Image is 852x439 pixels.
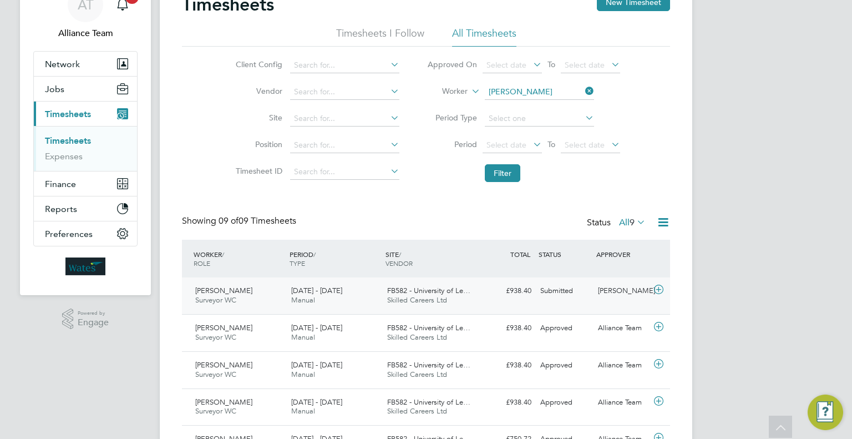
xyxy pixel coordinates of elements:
[291,397,342,407] span: [DATE] - [DATE]
[452,27,516,47] li: All Timesheets
[291,360,342,370] span: [DATE] - [DATE]
[485,111,594,127] input: Select one
[313,250,316,259] span: /
[594,282,651,300] div: [PERSON_NAME]
[510,250,530,259] span: TOTAL
[290,111,399,127] input: Search for...
[418,86,468,97] label: Worker
[486,60,526,70] span: Select date
[291,323,342,332] span: [DATE] - [DATE]
[291,332,315,342] span: Manual
[45,59,80,69] span: Network
[594,393,651,412] div: Alliance Team
[387,286,470,295] span: FB582 - University of Le…
[536,244,594,264] div: STATUS
[78,318,109,327] span: Engage
[808,395,843,430] button: Engage Resource Center
[536,282,594,300] div: Submitted
[195,397,252,407] span: [PERSON_NAME]
[45,179,76,189] span: Finance
[291,406,315,416] span: Manual
[33,27,138,40] span: Alliance Team
[565,60,605,70] span: Select date
[290,164,399,180] input: Search for...
[291,370,315,379] span: Manual
[195,370,236,379] span: Surveyor WC
[232,113,282,123] label: Site
[485,164,520,182] button: Filter
[195,360,252,370] span: [PERSON_NAME]
[290,138,399,153] input: Search for...
[536,393,594,412] div: Approved
[383,244,479,273] div: SITE
[34,221,137,246] button: Preferences
[387,295,447,305] span: Skilled Careers Ltd
[290,84,399,100] input: Search for...
[485,84,594,100] input: Search for...
[232,139,282,149] label: Position
[565,140,605,150] span: Select date
[290,259,305,268] span: TYPE
[195,295,236,305] span: Surveyor WC
[427,113,477,123] label: Period Type
[45,204,77,214] span: Reports
[45,151,83,162] a: Expenses
[195,406,236,416] span: Surveyor WC
[45,135,91,146] a: Timesheets
[594,319,651,337] div: Alliance Team
[478,393,536,412] div: £938.40
[34,52,137,76] button: Network
[195,323,252,332] span: [PERSON_NAME]
[65,258,105,275] img: wates-logo-retina.png
[287,244,383,273] div: PERIOD
[62,309,109,330] a: Powered byEngage
[427,59,477,69] label: Approved On
[45,84,64,94] span: Jobs
[399,250,401,259] span: /
[194,259,210,268] span: ROLE
[195,332,236,342] span: Surveyor WC
[387,360,470,370] span: FB582 - University of Le…
[34,102,137,126] button: Timesheets
[478,319,536,337] div: £938.40
[587,215,648,231] div: Status
[182,215,298,227] div: Showing
[34,196,137,221] button: Reports
[78,309,109,318] span: Powered by
[191,244,287,273] div: WORKER
[544,137,559,152] span: To
[291,295,315,305] span: Manual
[630,217,635,228] span: 9
[387,397,470,407] span: FB582 - University of Le…
[232,59,282,69] label: Client Config
[232,86,282,96] label: Vendor
[291,286,342,295] span: [DATE] - [DATE]
[232,166,282,176] label: Timesheet ID
[387,406,447,416] span: Skilled Careers Ltd
[387,370,447,379] span: Skilled Careers Ltd
[219,215,296,226] span: 09 Timesheets
[387,323,470,332] span: FB582 - University of Le…
[478,356,536,375] div: £938.40
[222,250,224,259] span: /
[544,57,559,72] span: To
[336,27,424,47] li: Timesheets I Follow
[195,286,252,295] span: [PERSON_NAME]
[290,58,399,73] input: Search for...
[34,126,137,171] div: Timesheets
[33,258,138,275] a: Go to home page
[594,356,651,375] div: Alliance Team
[619,217,646,228] label: All
[219,215,239,226] span: 09 of
[486,140,526,150] span: Select date
[387,332,447,342] span: Skilled Careers Ltd
[536,319,594,337] div: Approved
[34,171,137,196] button: Finance
[386,259,413,268] span: VENDOR
[594,244,651,264] div: APPROVER
[427,139,477,149] label: Period
[536,356,594,375] div: Approved
[478,282,536,300] div: £938.40
[34,77,137,101] button: Jobs
[45,229,93,239] span: Preferences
